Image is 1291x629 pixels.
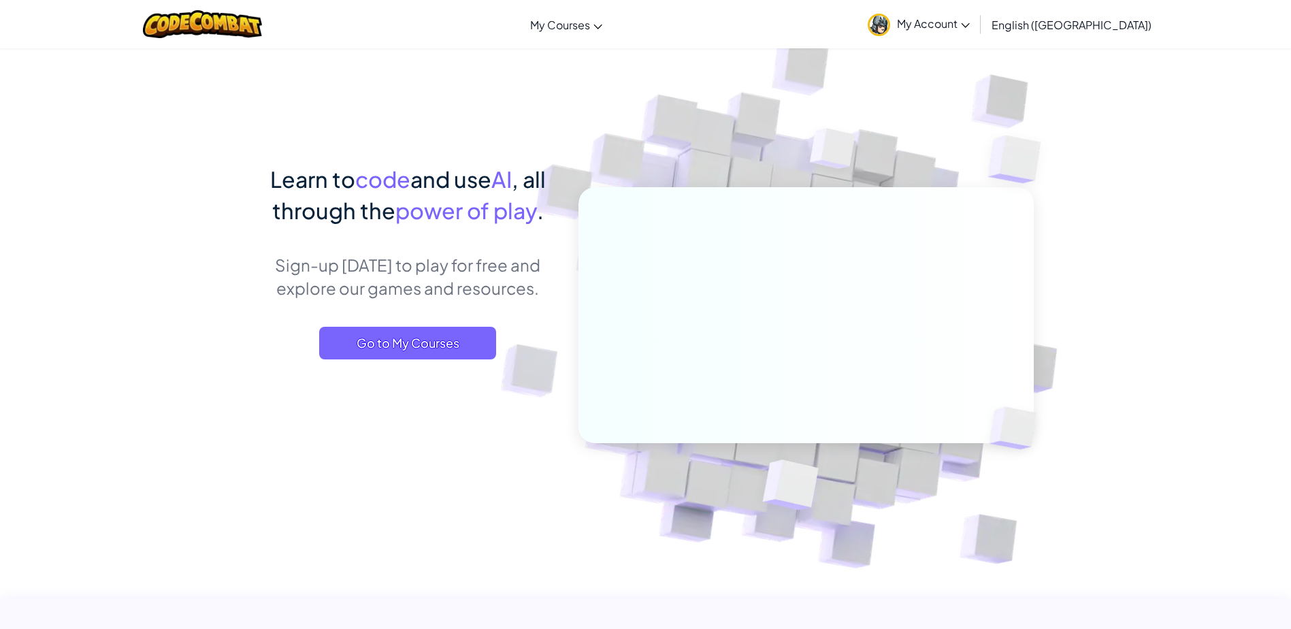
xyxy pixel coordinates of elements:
[319,327,496,359] a: Go to My Courses
[966,378,1068,478] img: Overlap cubes
[784,101,882,203] img: Overlap cubes
[270,165,355,193] span: Learn to
[258,253,558,300] p: Sign-up [DATE] to play for free and explore our games and resources.
[491,165,512,193] span: AI
[961,102,1079,217] img: Overlap cubes
[537,197,544,224] span: .
[729,431,851,544] img: Overlap cubes
[861,3,977,46] a: My Account
[355,165,410,193] span: code
[868,14,890,36] img: avatar
[395,197,537,224] span: power of play
[992,18,1151,32] span: English ([GEOGRAPHIC_DATA])
[985,6,1158,43] a: English ([GEOGRAPHIC_DATA])
[530,18,590,32] span: My Courses
[143,10,262,38] img: CodeCombat logo
[410,165,491,193] span: and use
[523,6,609,43] a: My Courses
[897,16,970,31] span: My Account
